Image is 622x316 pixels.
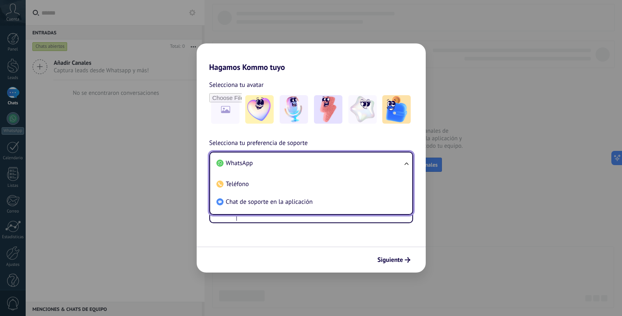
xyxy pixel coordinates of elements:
span: Chat de soporte en la aplicación [226,198,313,206]
img: -5.jpeg [382,95,411,124]
img: -4.jpeg [348,95,377,124]
span: Siguiente [378,257,403,263]
img: -1.jpeg [245,95,274,124]
h2: Hagamos Kommo tuyo [197,43,426,72]
img: -2.jpeg [280,95,308,124]
button: Siguiente [374,253,414,267]
span: Selecciona tu preferencia de soporte [209,138,308,149]
span: WhatsApp [226,159,253,167]
img: -3.jpeg [314,95,342,124]
span: Teléfono [226,180,249,188]
span: Selecciona tu avatar [209,80,264,90]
